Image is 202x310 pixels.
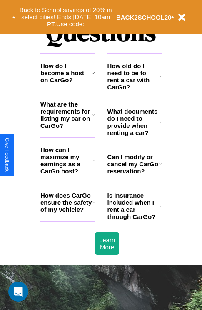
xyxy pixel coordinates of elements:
b: BACK2SCHOOL20 [116,14,172,21]
button: Learn More [95,232,119,255]
h3: Is insurance included when I rent a car through CarGo? [107,192,160,220]
div: Give Feedback [4,138,10,172]
div: Open Intercom Messenger [8,282,28,302]
h3: Can I modify or cancel my CarGo reservation? [107,153,159,175]
h3: What documents do I need to provide when renting a car? [107,108,160,136]
h3: How old do I need to be to rent a car with CarGo? [107,62,160,91]
h3: How does CarGo ensure the safety of my vehicle? [40,192,92,213]
h3: What are the requirements for listing my car on CarGo? [40,101,92,129]
h3: How do I become a host on CarGo? [40,62,92,84]
button: Back to School savings of 20% in select cities! Ends [DATE] 10am PT.Use code: [15,4,116,30]
h3: How can I maximize my earnings as a CarGo host? [40,146,92,175]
